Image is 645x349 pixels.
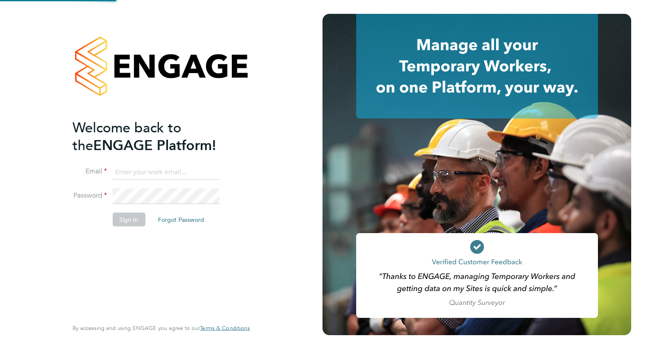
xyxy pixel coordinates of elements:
[151,213,211,227] button: Forgot Password
[112,164,219,180] input: Enter your work email...
[73,167,107,176] label: Email
[112,213,145,227] button: Sign In
[73,324,250,332] span: By accessing and using ENGAGE you agree to our
[200,325,250,332] a: Terms & Conditions
[73,118,241,154] h2: ENGAGE Platform!
[73,191,107,200] label: Password
[73,119,181,154] span: Welcome back to the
